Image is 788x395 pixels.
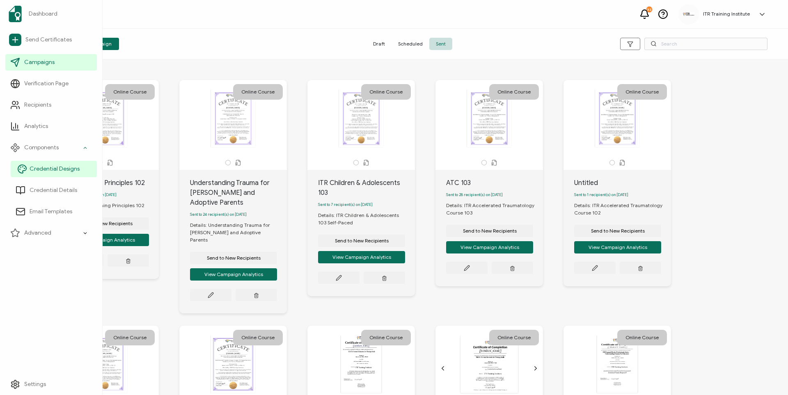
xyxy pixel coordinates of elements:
[5,75,97,92] a: Verification Page
[446,202,543,217] div: Details: ITR Accelerated Traumatology Course 103
[62,178,159,188] div: ITR Coaching Principles 102
[24,122,48,130] span: Analytics
[617,84,667,100] div: Online Course
[446,192,503,197] span: Sent to 28 recipient(s) on [DATE]
[5,118,97,135] a: Analytics
[24,58,55,66] span: Campaigns
[591,228,645,233] span: Send to New Recipients
[79,221,133,226] span: Send to New Recipients
[644,38,767,50] input: Search
[62,217,149,230] button: Send to New Recipients
[105,84,155,100] div: Online Course
[190,221,287,244] div: Details: Understanding Trauma for [PERSON_NAME] and Adoptive Parents
[25,36,72,44] span: Send Certificates
[747,356,788,395] iframe: Chat Widget
[5,30,97,49] a: Send Certificates
[11,203,97,220] a: Email Templates
[318,251,405,263] button: View Campaign Analytics
[105,330,155,345] div: Online Course
[361,84,411,100] div: Online Course
[5,376,97,393] a: Settings
[574,202,671,217] div: Details: ITR Accelerated Traumatology Course 102
[29,10,57,18] span: Dashboard
[24,101,51,109] span: Recipients
[62,202,153,209] div: Details: ITR Coaching Principles 102
[440,365,446,372] ion-icon: chevron back outline
[233,330,283,345] div: Online Course
[11,182,97,199] a: Credential Details
[62,234,149,246] button: View Campaign Analytics
[489,330,539,345] div: Online Course
[361,330,411,345] div: Online Course
[463,228,517,233] span: Send to New Recipients
[574,241,661,253] button: View Campaign Analytics
[367,38,392,50] span: Draft
[318,235,405,247] button: Send to New Recipients
[617,330,667,345] div: Online Course
[9,6,22,22] img: sertifier-logomark-colored.svg
[190,252,277,264] button: Send to New Recipients
[446,178,543,188] div: ATC 103
[318,178,415,198] div: ITR Children & Adolescents 103
[5,97,97,113] a: Recipients
[318,202,373,207] span: Sent to 7 recipient(s) on [DATE]
[190,268,277,281] button: View Campaign Analytics
[489,84,539,100] div: Online Course
[318,212,415,226] div: Details: ITR Children & Adolescents 103 Self-Paced
[683,12,695,16] img: e97f034d-bdb8-4063-91e8-cf8b34deda17.jpeg
[24,144,59,152] span: Components
[207,256,261,260] span: Send to New Recipients
[5,2,97,25] a: Dashboard
[429,38,452,50] span: Sent
[24,80,69,88] span: Verification Page
[24,380,46,388] span: Settings
[532,365,539,372] ion-icon: chevron forward outline
[233,84,283,100] div: Online Course
[446,241,533,253] button: View Campaign Analytics
[574,192,628,197] span: Sent to 1 recipient(s) on [DATE]
[646,7,652,12] div: 32
[703,11,750,17] h5: ITR Training Institute
[30,186,77,194] span: Credential Details
[30,208,72,216] span: Email Templates
[5,54,97,71] a: Campaigns
[446,225,533,237] button: Send to New Recipients
[190,212,247,217] span: Sent to 24 recipient(s) on [DATE]
[190,178,287,208] div: Understanding Trauma for [PERSON_NAME] and Adoptive Parents
[574,178,671,188] div: Untitled
[24,229,51,237] span: Advanced
[11,161,97,177] a: Credential Designs
[335,238,389,243] span: Send to New Recipients
[392,38,429,50] span: Scheduled
[30,165,80,173] span: Credential Designs
[574,225,661,237] button: Send to New Recipients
